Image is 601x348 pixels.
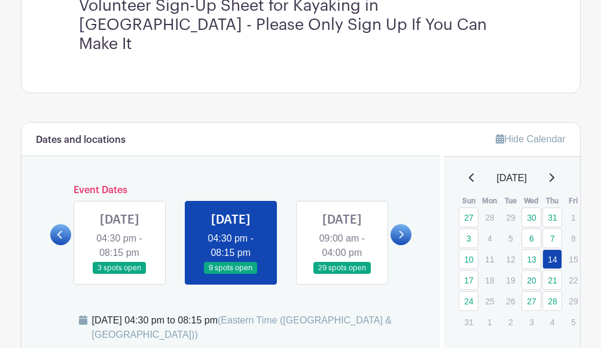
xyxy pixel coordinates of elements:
[542,195,563,207] th: Thu
[521,195,542,207] th: Wed
[563,229,583,248] p: 8
[480,271,499,289] p: 18
[480,313,499,331] p: 1
[92,313,426,342] div: [DATE] 04:30 pm to 08:15 pm
[563,271,583,289] p: 22
[479,195,500,207] th: Mon
[501,250,520,268] p: 12
[542,313,562,331] p: 4
[542,249,562,269] a: 14
[71,185,391,196] h6: Event Dates
[563,208,583,227] p: 1
[459,249,478,269] a: 10
[459,228,478,248] a: 3
[521,207,541,227] a: 30
[542,270,562,290] a: 21
[521,228,541,248] a: 6
[459,291,478,311] a: 24
[496,134,565,144] a: Hide Calendar
[542,207,562,227] a: 31
[521,313,541,331] p: 3
[501,271,520,289] p: 19
[480,250,499,268] p: 11
[563,313,583,331] p: 5
[36,135,126,146] h6: Dates and locations
[521,270,541,290] a: 20
[563,292,583,310] p: 29
[542,228,562,248] a: 7
[459,270,478,290] a: 17
[92,315,392,340] span: (Eastern Time ([GEOGRAPHIC_DATA] & [GEOGRAPHIC_DATA]))
[459,207,478,227] a: 27
[501,313,520,331] p: 2
[480,229,499,248] p: 4
[497,171,527,185] span: [DATE]
[542,291,562,311] a: 28
[521,291,541,311] a: 27
[458,195,479,207] th: Sun
[480,292,499,310] p: 25
[501,229,520,248] p: 5
[521,249,541,269] a: 13
[501,292,520,310] p: 26
[563,195,584,207] th: Fri
[501,208,520,227] p: 29
[480,208,499,227] p: 28
[459,313,478,331] p: 31
[563,250,583,268] p: 15
[500,195,521,207] th: Tue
